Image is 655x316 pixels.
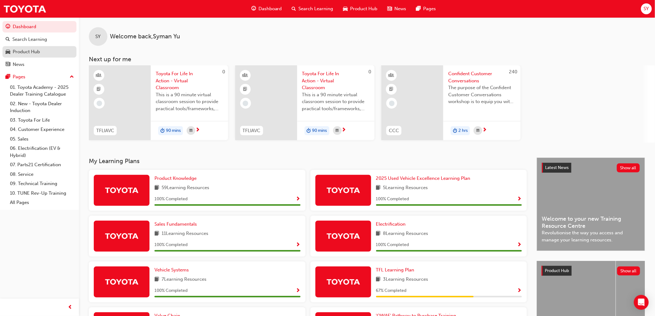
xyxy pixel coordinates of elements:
[2,20,76,71] button: DashboardSearch LearningProduct HubNews
[644,5,649,12] span: SY
[376,175,471,181] span: 2025 Used Vehicle Excellence Learning Plan
[296,195,301,203] button: Show Progress
[296,197,301,202] span: Show Progress
[7,179,76,188] a: 09. Technical Training
[96,33,101,40] span: SY
[517,195,522,203] button: Show Progress
[482,128,487,133] span: next-icon
[296,242,301,248] span: Show Progress
[509,69,518,75] span: 240
[634,295,649,310] div: Open Intercom Messenger
[154,184,159,192] span: book-icon
[154,221,197,227] span: Sales Fundamentals
[423,5,436,12] span: Pages
[376,196,409,203] span: 100 % Completed
[617,266,640,275] button: Show all
[326,276,360,287] img: Trak
[376,230,381,238] span: book-icon
[476,127,479,135] span: calendar-icon
[195,128,200,133] span: next-icon
[154,287,188,294] span: 100 % Completed
[105,276,139,287] img: Trak
[160,127,165,135] span: duration-icon
[296,288,301,294] span: Show Progress
[154,266,191,274] a: Vehicle Systems
[7,198,76,207] a: All Pages
[336,127,339,135] span: calendar-icon
[156,70,223,91] span: Toyota For Life In Action - Virtual Classroom
[7,125,76,134] a: 04. Customer Experience
[97,85,101,93] span: booktick-icon
[7,188,76,198] a: 10. TUNE Rev-Up Training
[79,56,655,63] h3: Next up for me
[517,241,522,249] button: Show Progress
[222,69,225,75] span: 0
[251,5,256,13] span: guage-icon
[416,5,421,13] span: pages-icon
[3,2,46,16] img: Trak
[299,5,333,12] span: Search Learning
[258,5,282,12] span: Dashboard
[243,127,261,134] span: TFLIAVC
[89,158,527,165] h3: My Learning Plans
[154,175,199,182] a: Product Knowledge
[517,197,522,202] span: Show Progress
[376,241,409,249] span: 100 % Completed
[110,33,180,40] span: Welcome back , Syman Yu
[326,231,360,241] img: Trak
[542,229,640,243] span: Revolutionise the way you access and manage your learning resources.
[13,48,40,55] div: Product Hub
[307,127,311,135] span: duration-icon
[302,70,370,91] span: Toyota For Life In Action - Virtual Classroom
[376,266,417,274] a: TFL Learning Plan
[383,184,428,192] span: 5 Learning Resources
[6,49,10,55] span: car-icon
[13,61,24,68] div: News
[542,163,640,173] a: Latest NewsShow all
[542,266,640,276] a: Product HubShow all
[7,83,76,99] a: 01. Toyota Academy - 2025 Dealer Training Catalogue
[350,5,378,12] span: Product Hub
[641,3,652,14] button: SY
[7,99,76,115] a: 02. New - Toyota Dealer Induction
[395,5,406,12] span: News
[342,128,346,133] span: next-icon
[376,276,381,284] span: book-icon
[302,91,370,112] span: This is a 90 minute virtual classroom session to provide practical tools/frameworks, behaviours a...
[388,5,392,13] span: news-icon
[70,73,74,81] span: up-icon
[2,21,76,32] a: Dashboard
[376,175,473,182] a: 2025 Used Vehicle Excellence Learning Plan
[411,2,441,15] a: pages-iconPages
[2,71,76,83] button: Pages
[6,24,10,30] span: guage-icon
[97,71,101,80] span: learningResourceType_INSTRUCTOR_LED-icon
[2,46,76,58] a: Product Hub
[376,221,406,227] span: Electrification
[166,127,181,134] span: 90 mins
[389,85,394,93] span: booktick-icon
[296,241,301,249] button: Show Progress
[154,196,188,203] span: 100 % Completed
[154,276,159,284] span: book-icon
[292,5,296,13] span: search-icon
[338,2,383,15] a: car-iconProduct Hub
[383,2,411,15] a: news-iconNews
[7,134,76,144] a: 05. Sales
[89,65,228,140] a: 0TFLIAVCToyota For Life In Action - Virtual ClassroomThis is a 90 minute virtual classroom sessio...
[235,65,375,140] a: 0TFLIAVCToyota For Life In Action - Virtual ClassroomThis is a 90 minute virtual classroom sessio...
[6,74,10,80] span: pages-icon
[383,276,428,284] span: 3 Learning Resources
[343,5,348,13] span: car-icon
[7,170,76,179] a: 08. Service
[154,241,188,249] span: 100 % Completed
[448,70,516,84] span: Confident Customer Conversations
[156,91,223,112] span: This is a 90 minute virtual classroom session to provide practical tools/frameworks, behaviours a...
[517,287,522,295] button: Show Progress
[383,230,428,238] span: 8 Learning Resources
[296,287,301,295] button: Show Progress
[2,34,76,45] a: Search Learning
[389,101,395,106] span: learningRecordVerb_NONE-icon
[376,184,381,192] span: book-icon
[154,230,159,238] span: book-icon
